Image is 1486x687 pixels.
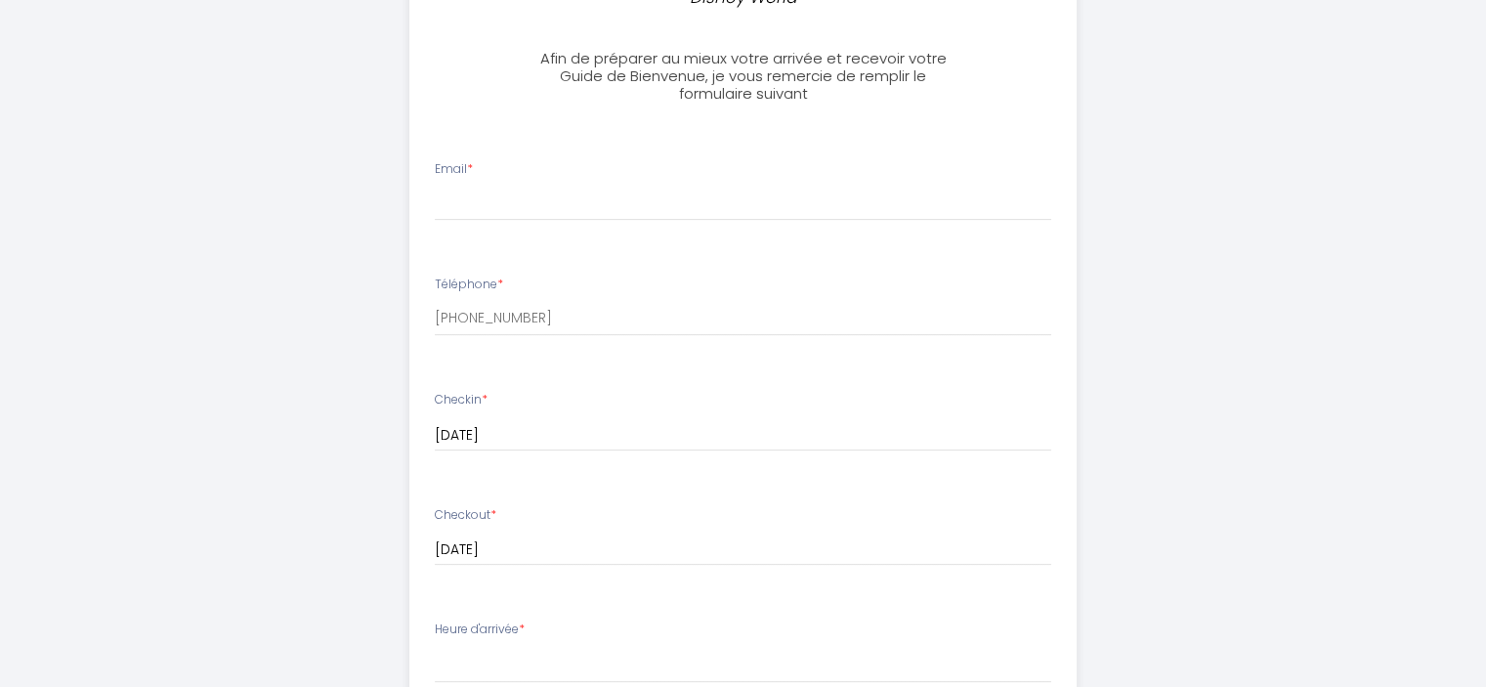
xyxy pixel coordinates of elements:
[435,160,473,179] label: Email
[435,391,488,409] label: Checkin
[435,506,496,525] label: Checkout
[435,621,525,639] label: Heure d'arrivée
[435,276,503,294] label: Téléphone
[526,50,960,103] h3: Afin de préparer au mieux votre arrivée et recevoir votre Guide de Bienvenue, je vous remercie de...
